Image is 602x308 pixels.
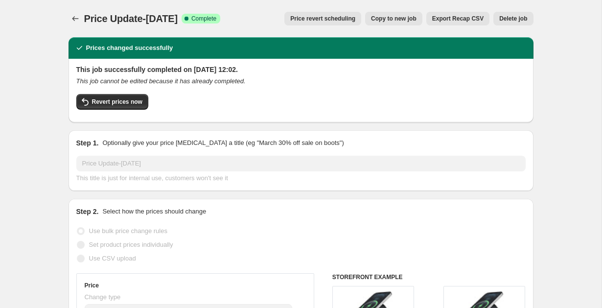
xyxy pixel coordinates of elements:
button: Price change jobs [69,12,82,25]
i: This job cannot be edited because it has already completed. [76,77,246,85]
h6: STOREFRONT EXAMPLE [332,273,526,281]
p: Optionally give your price [MEDICAL_DATA] a title (eg "March 30% off sale on boots") [102,138,344,148]
span: Revert prices now [92,98,142,106]
span: Use bulk price change rules [89,227,167,235]
span: Use CSV upload [89,255,136,262]
button: Export Recap CSV [426,12,489,25]
button: Price revert scheduling [284,12,361,25]
p: Select how the prices should change [102,207,206,216]
h2: Step 2. [76,207,99,216]
button: Copy to new job [365,12,422,25]
span: Delete job [499,15,527,23]
span: Complete [191,15,216,23]
span: Change type [85,293,121,301]
input: 30% off holiday sale [76,156,526,171]
h2: Prices changed successfully [86,43,173,53]
span: Export Recap CSV [432,15,484,23]
h2: Step 1. [76,138,99,148]
h3: Price [85,282,99,289]
button: Delete job [493,12,533,25]
button: Revert prices now [76,94,148,110]
h2: This job successfully completed on [DATE] 12:02. [76,65,526,74]
span: Set product prices individually [89,241,173,248]
span: Price revert scheduling [290,15,355,23]
span: This title is just for internal use, customers won't see it [76,174,228,182]
span: Price Update-[DATE] [84,13,178,24]
span: Copy to new job [371,15,417,23]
